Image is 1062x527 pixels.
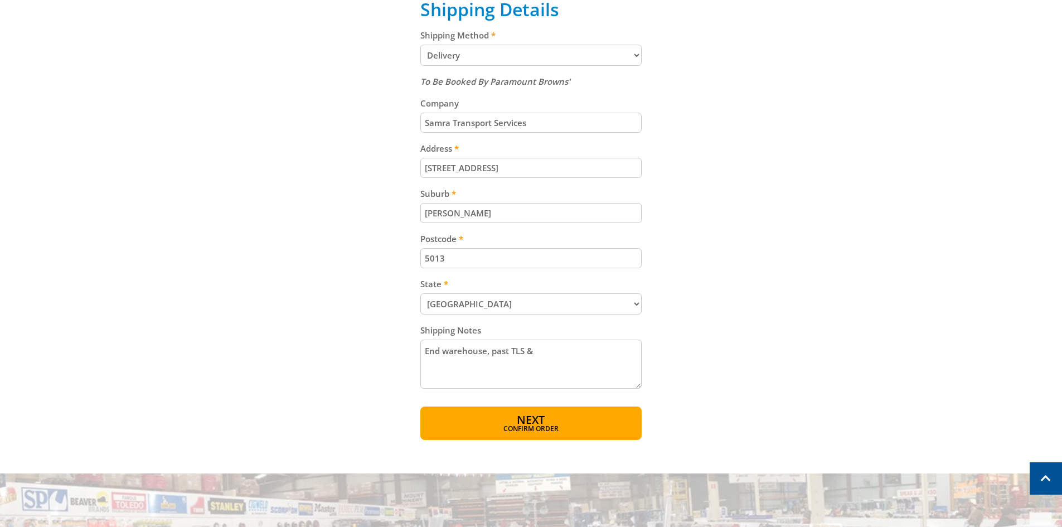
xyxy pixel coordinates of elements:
[444,426,618,432] span: Confirm order
[420,232,642,245] label: Postcode
[420,158,642,178] input: Please enter your address.
[420,28,642,42] label: Shipping Method
[420,187,642,200] label: Suburb
[420,203,642,223] input: Please enter your suburb.
[420,76,570,87] em: To Be Booked By Paramount Browns'
[420,277,642,291] label: State
[420,248,642,268] input: Please enter your postcode.
[517,412,545,427] span: Next
[420,45,642,66] select: Please select a shipping method.
[420,96,642,110] label: Company
[420,293,642,315] select: Please select your state.
[420,407,642,440] button: Next Confirm order
[420,323,642,337] label: Shipping Notes
[420,142,642,155] label: Address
